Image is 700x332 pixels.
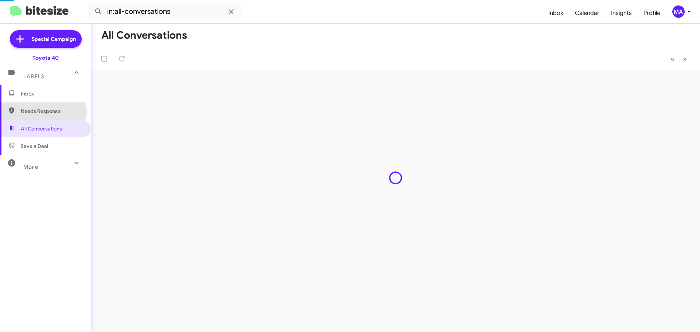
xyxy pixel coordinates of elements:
span: » [683,54,687,63]
button: Next [678,51,691,66]
a: Special Campaign [10,30,82,48]
h1: All Conversations [101,30,187,41]
button: MA [666,5,692,18]
span: Save a Deal [21,142,48,150]
span: Special Campaign [32,35,76,43]
button: Previous [666,51,679,66]
input: Search [88,3,241,20]
a: Insights [605,3,638,24]
div: MA [672,5,685,18]
a: Calendar [569,3,605,24]
span: More [23,164,38,170]
span: Inbox [21,90,83,97]
div: Toyota 40 [32,54,59,62]
span: Needs Response [21,108,83,115]
span: « [670,54,674,63]
span: All Conversations [21,125,62,132]
a: Inbox [542,3,569,24]
span: Labels [23,73,44,80]
a: Profile [638,3,666,24]
nav: Page navigation example [666,51,691,66]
